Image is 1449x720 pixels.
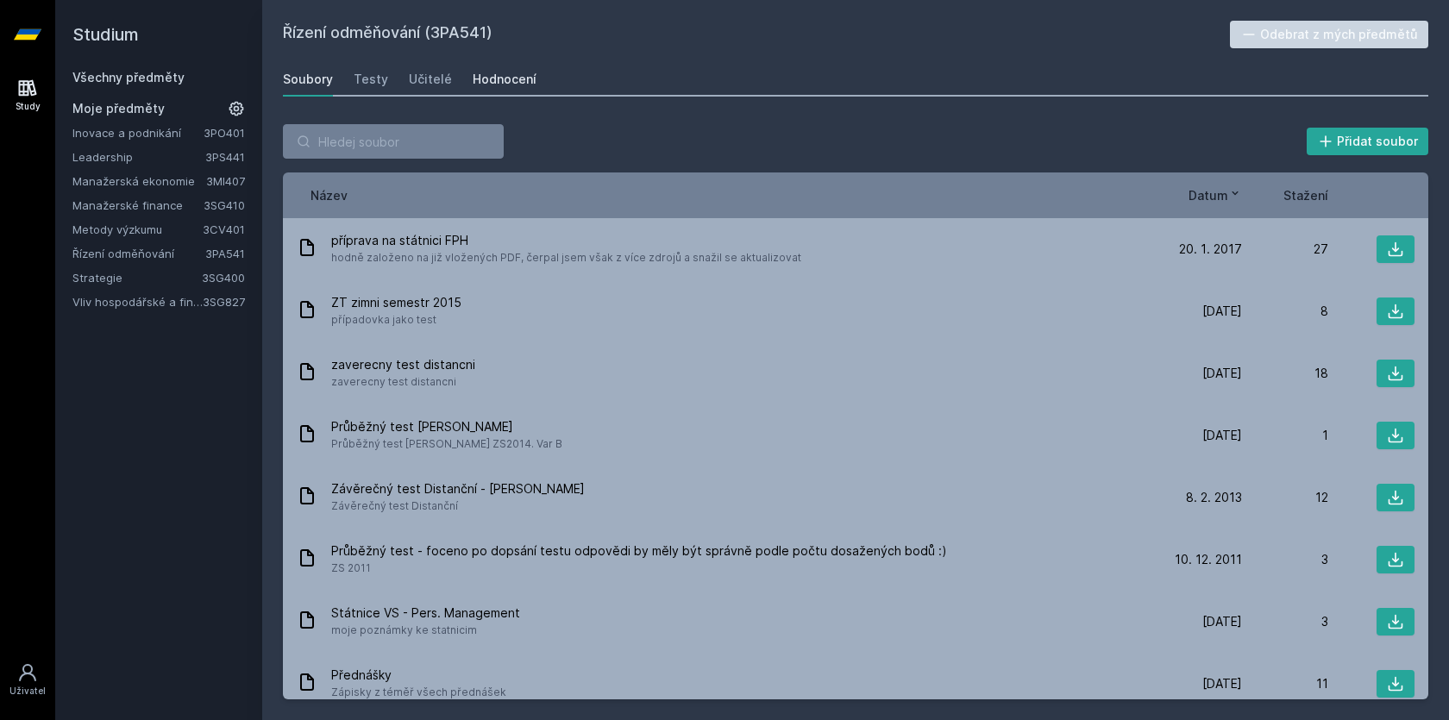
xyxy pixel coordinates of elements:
[473,62,536,97] a: Hodnocení
[331,498,585,515] span: Závěrečný test Distanční
[1230,21,1429,48] button: Odebrat z mých předmětů
[72,124,204,141] a: Inovace a podnikání
[283,124,504,159] input: Hledej soubor
[72,245,205,262] a: Řízení odměňování
[1202,613,1242,630] span: [DATE]
[283,21,1230,48] h2: Řízení odměňování (3PA541)
[1242,365,1328,382] div: 18
[354,62,388,97] a: Testy
[1202,427,1242,444] span: [DATE]
[331,249,801,266] span: hodně založeno na již vložených PDF, čerpal jsem však z více zdrojů a snažil se aktualizovat
[3,69,52,122] a: Study
[204,126,245,140] a: 3PO401
[354,71,388,88] div: Testy
[205,150,245,164] a: 3PS441
[331,435,562,453] span: Průběžný test [PERSON_NAME] ZS2014. Var B
[331,294,461,311] span: ZT zimni semestr 2015
[1242,613,1328,630] div: 3
[473,71,536,88] div: Hodnocení
[203,222,245,236] a: 3CV401
[72,293,203,310] a: Vliv hospodářské a finanční kriminality na hodnotu a strategii firmy
[1242,427,1328,444] div: 1
[72,221,203,238] a: Metody výzkumu
[1242,303,1328,320] div: 8
[331,622,520,639] span: moje poznámky ke statnicim
[331,604,520,622] span: Státnice VS - Pers. Management
[331,667,506,684] span: Přednášky
[331,232,801,249] span: příprava na státnici FPH
[1189,186,1228,204] span: Datum
[331,684,506,701] span: Zápisky z téměř všech přednášek
[3,654,52,706] a: Uživatel
[1202,303,1242,320] span: [DATE]
[331,560,947,577] span: ZS 2011
[206,174,245,188] a: 3MI407
[1179,241,1242,258] span: 20. 1. 2017
[310,186,348,204] button: Název
[1307,128,1429,155] button: Přidat soubor
[1202,365,1242,382] span: [DATE]
[331,311,461,329] span: případovka jako test
[1242,551,1328,568] div: 3
[1202,675,1242,692] span: [DATE]
[331,373,475,391] span: zaverecny test distancni
[72,148,205,166] a: Leadership
[331,480,585,498] span: Závěrečný test Distanční - [PERSON_NAME]
[283,71,333,88] div: Soubory
[409,71,452,88] div: Učitelé
[331,418,562,435] span: Průběžný test [PERSON_NAME]
[283,62,333,97] a: Soubory
[1283,186,1328,204] button: Stažení
[72,70,185,85] a: Všechny předměty
[409,62,452,97] a: Učitelé
[203,295,245,309] a: 3SG827
[72,100,165,117] span: Moje předměty
[1242,241,1328,258] div: 27
[72,197,204,214] a: Manažerské finance
[1186,489,1242,506] span: 8. 2. 2013
[202,271,245,285] a: 3SG400
[204,198,245,212] a: 3SG410
[16,100,41,113] div: Study
[1189,186,1242,204] button: Datum
[72,172,206,190] a: Manažerská ekonomie
[1242,489,1328,506] div: 12
[1242,675,1328,692] div: 11
[72,269,202,286] a: Strategie
[1175,551,1242,568] span: 10. 12. 2011
[331,356,475,373] span: zaverecny test distancni
[331,542,947,560] span: Průběžný test - foceno po dopsání testu odpovědi by měly být správně podle počtu dosažených bodů :)
[9,685,46,698] div: Uživatel
[205,247,245,260] a: 3PA541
